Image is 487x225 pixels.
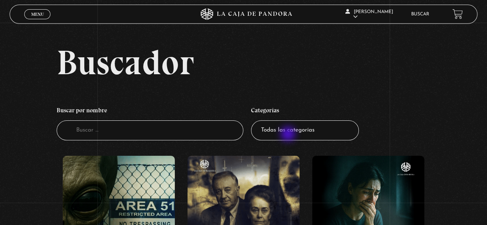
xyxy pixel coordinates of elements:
span: Cerrar [28,18,47,23]
span: [PERSON_NAME] [345,10,393,19]
a: Buscar [411,12,429,17]
h4: Buscar por nombre [57,103,244,120]
h4: Categorías [251,103,359,120]
span: Menu [31,12,44,17]
h2: Buscador [57,45,477,80]
a: View your shopping cart [452,9,463,19]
